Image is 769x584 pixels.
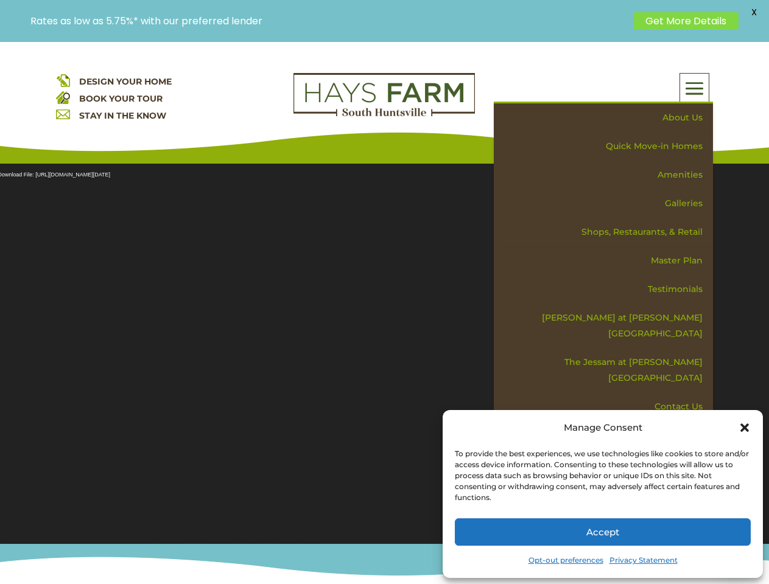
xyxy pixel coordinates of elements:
a: Galleries [502,189,713,218]
a: Amenities [502,161,713,189]
a: STAY IN THE KNOW [79,110,166,121]
a: Quick Move-in Homes [502,132,713,161]
a: [PERSON_NAME] at [PERSON_NAME][GEOGRAPHIC_DATA] [502,304,713,348]
a: hays farm homes huntsville development [293,108,475,119]
a: Testimonials [502,275,713,304]
a: Contact Us [502,392,713,421]
a: BOOK YOUR TOUR [79,93,163,104]
div: Manage Consent [564,419,642,436]
a: DESIGN YOUR HOME [79,76,172,87]
a: Master Plan [502,246,713,275]
a: Shops, Restaurants, & Retail [502,218,713,246]
a: Get More Details [633,12,739,30]
div: To provide the best experiences, we use technologies like cookies to store and/or access device i... [455,448,750,503]
a: The Jessam at [PERSON_NAME][GEOGRAPHIC_DATA] [502,348,713,392]
a: Privacy Statement [609,552,678,569]
button: Accept [455,518,751,546]
img: book your home tour [56,90,70,104]
img: design your home [56,73,70,87]
a: Opt-out preferences [528,552,603,569]
div: Close dialog [739,422,751,434]
img: Logo [293,73,475,117]
span: X [745,3,763,21]
p: Rates as low as 5.75%* with our preferred lender [30,15,627,27]
a: About Us [502,103,713,132]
